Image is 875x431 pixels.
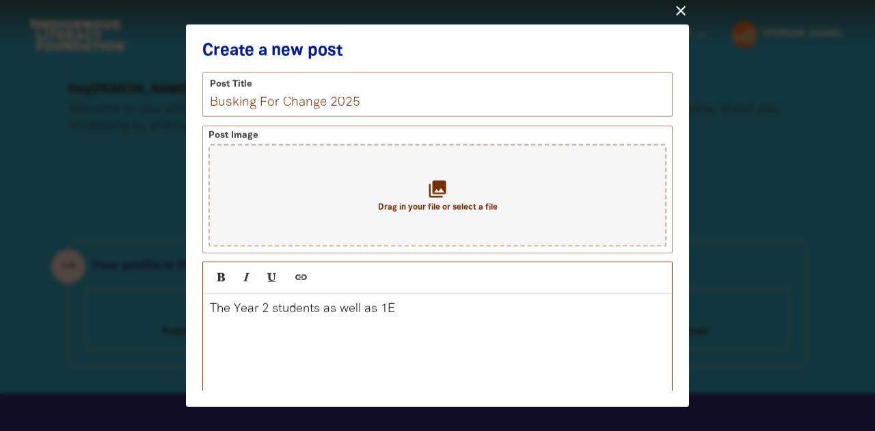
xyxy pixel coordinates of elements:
[260,267,284,288] button: Underline (CTRL+U)
[378,204,498,212] span: Drag in your file or select a file
[210,267,233,288] button: Bold (CTRL+B)
[202,40,673,61] h3: Create a new post
[235,267,258,288] button: Italic (CTRL+I)
[289,267,312,288] button: Link (CTRL+K)
[673,2,689,18] button: close
[427,179,448,199] i: collections
[210,301,665,318] p: The Year 2 students as well as 1E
